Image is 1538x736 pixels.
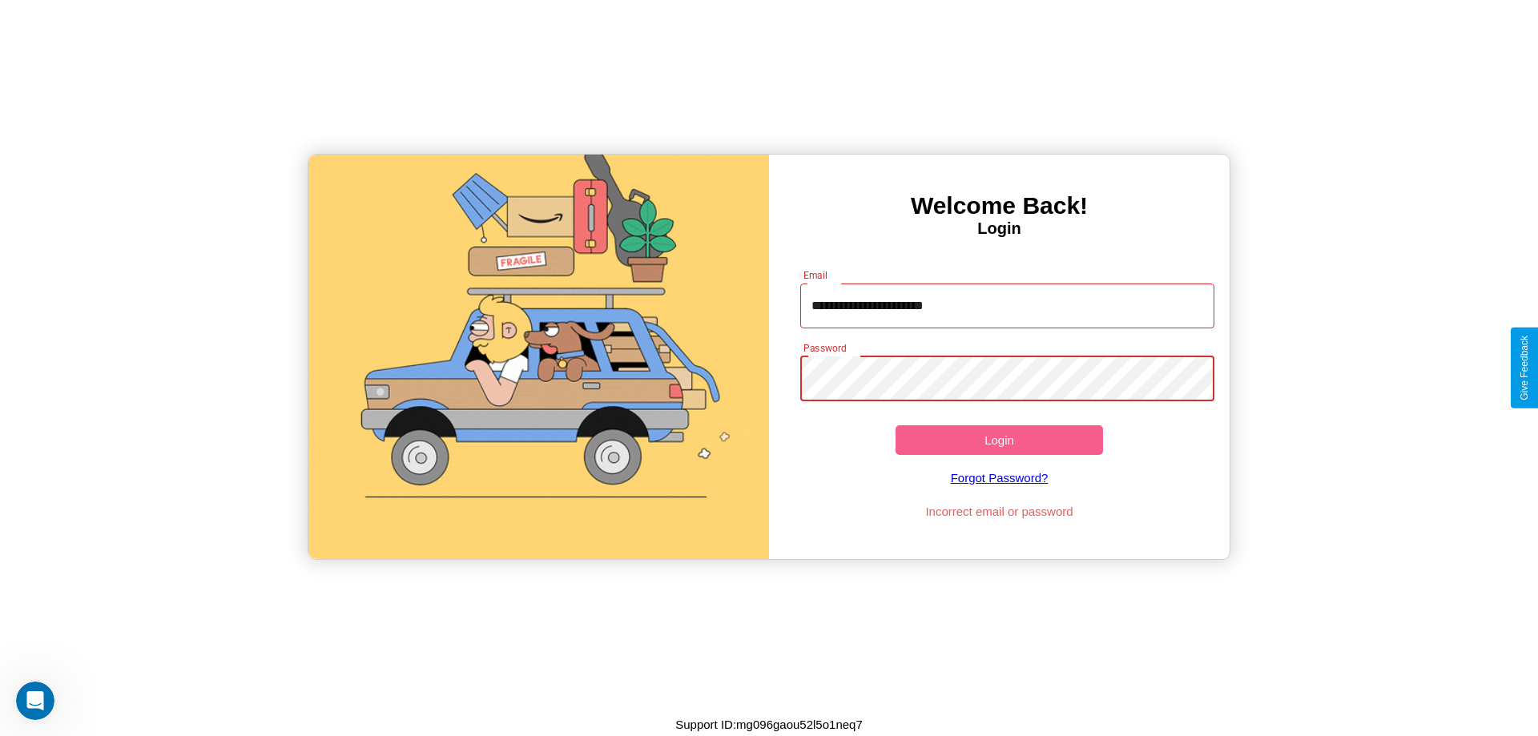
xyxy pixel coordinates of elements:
p: Support ID: mg096gaou52l5o1neq7 [675,714,863,735]
img: gif [308,155,769,559]
h4: Login [769,219,1230,238]
p: Incorrect email or password [792,501,1207,522]
label: Email [803,268,828,282]
h3: Welcome Back! [769,192,1230,219]
label: Password [803,341,846,355]
button: Login [896,425,1103,455]
iframe: Intercom live chat [16,682,54,720]
a: Forgot Password? [792,455,1207,501]
div: Give Feedback [1519,336,1530,400]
